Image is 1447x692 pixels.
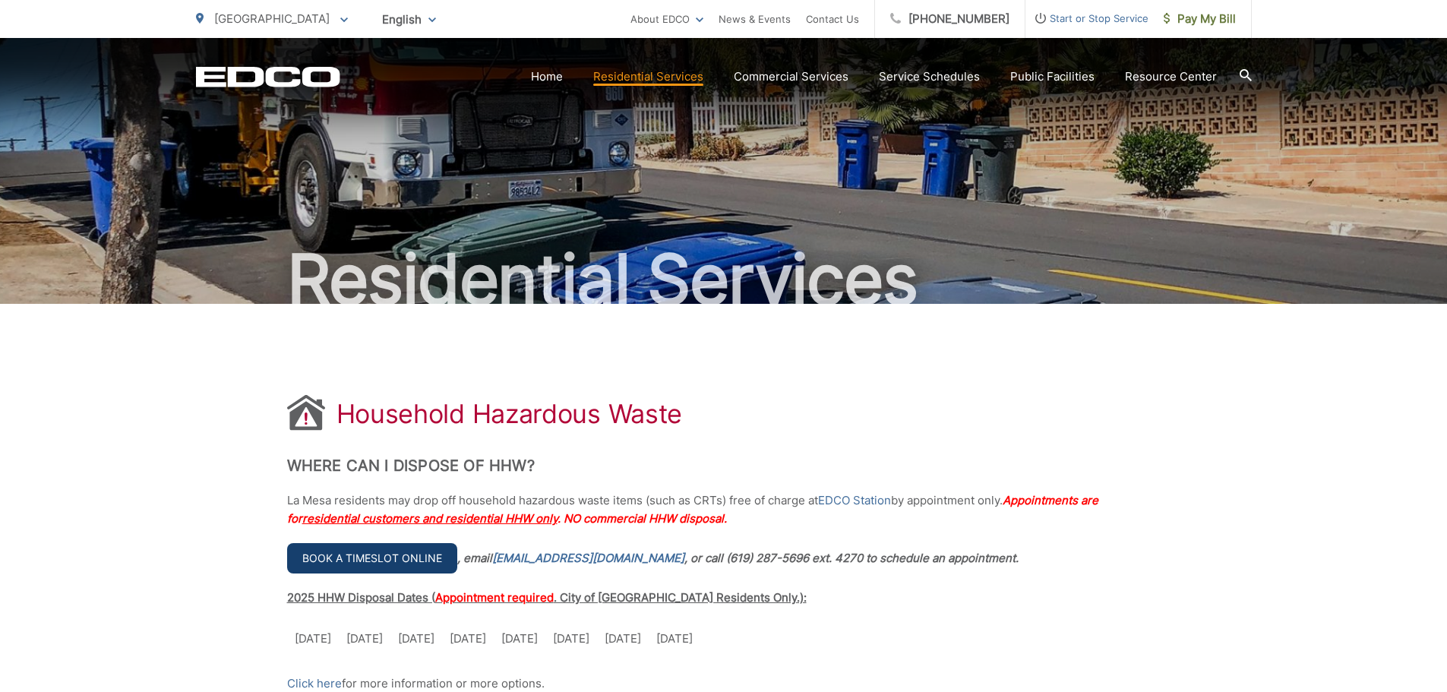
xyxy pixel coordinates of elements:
td: [DATE] [287,622,339,656]
p: [DATE] [346,630,383,648]
td: [DATE] [494,622,545,656]
a: Commercial Services [734,68,848,86]
span: residential customers and residential HHW only [302,511,558,526]
td: [DATE] [597,622,649,656]
a: EDCD logo. Return to the homepage. [196,66,340,87]
a: Service Schedules [879,68,980,86]
p: [DATE] [450,630,486,648]
a: News & Events [719,10,791,28]
a: About EDCO [630,10,703,28]
td: [DATE] [649,622,700,656]
span: Appointment required [435,590,554,605]
a: [EMAIL_ADDRESS][DOMAIN_NAME] [492,549,684,567]
a: Contact Us [806,10,859,28]
a: Public Facilities [1010,68,1095,86]
h1: Household Hazardous Waste [336,399,683,429]
h2: Where Can I Dispose of HHW? [287,457,1161,475]
a: Book a timeslot online [287,543,457,574]
span: English [371,6,447,33]
a: EDCO Station [818,491,891,510]
span: Pay My Bill [1164,10,1236,28]
span: [GEOGRAPHIC_DATA] [214,11,330,26]
p: La Mesa residents may drop off household hazardous waste items (such as CRTs) free of charge at b... [287,491,1161,528]
a: Resource Center [1125,68,1217,86]
h2: Residential Services [196,242,1252,318]
a: Home [531,68,563,86]
span: Appointments are for . NO commercial HHW disposal. [287,493,1098,526]
td: [DATE] [390,622,442,656]
em: , email , or call (619) 287-5696 ext. 4270 to schedule an appointment. [457,551,1019,565]
span: 2025 HHW Disposal Dates ( . City of [GEOGRAPHIC_DATA] Residents Only.): [287,590,807,605]
td: [DATE] [545,622,597,656]
a: Residential Services [593,68,703,86]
